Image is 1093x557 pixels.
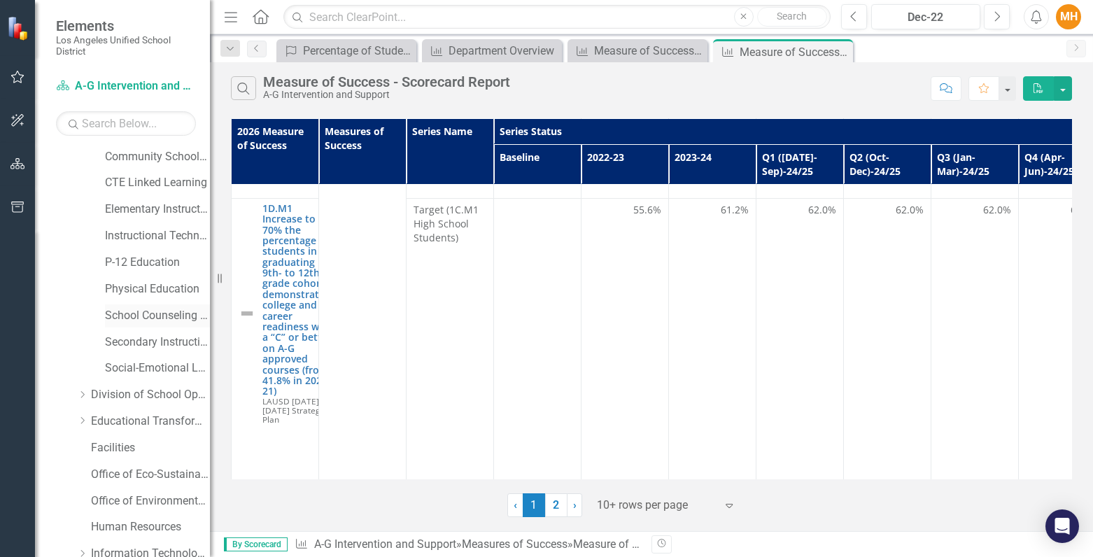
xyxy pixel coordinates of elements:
[283,5,831,29] input: Search ClearPoint...
[571,42,704,59] a: Measure of Success - Scorecard Report
[105,334,210,351] a: Secondary Instruction
[777,10,807,22] span: Search
[514,498,517,512] span: ‹
[757,7,827,27] button: Search
[594,42,704,59] div: Measure of Success - Scorecard Report
[523,493,545,517] span: 1
[740,43,849,61] div: Measure of Success - Scorecard Report
[105,149,210,165] a: Community Schools Initiative
[983,203,1011,217] span: 62.0%
[280,42,413,59] a: Percentage of Students in the Class of 2024 on Track for LAUSD "A-G" Graduation Requirements
[105,202,210,218] a: Elementary Instruction
[56,111,196,136] input: Search Below...
[876,9,975,26] div: Dec-22
[462,537,567,551] a: Measures of Success
[7,16,31,41] img: ClearPoint Strategy
[105,175,210,191] a: CTE Linked Learning
[56,34,196,57] small: Los Angeles Unified School District
[91,467,210,483] a: Office of Eco-Sustainability
[105,228,210,244] a: Instructional Technology Initiative
[91,519,210,535] a: Human Resources
[262,395,326,425] span: LAUSD [DATE]-[DATE] Strategic Plan
[105,308,210,324] a: School Counseling Services
[449,42,558,59] div: Department Overview
[896,203,924,217] span: 62.0%
[314,537,456,551] a: A-G Intervention and Support
[91,440,210,456] a: Facilities
[545,493,567,517] a: 2
[303,42,413,59] div: Percentage of Students in the Class of 2024 on Track for LAUSD "A-G" Graduation Requirements
[263,90,510,100] div: A-G Intervention and Support
[224,537,288,551] span: By Scorecard
[425,42,558,59] a: Department Overview
[1045,509,1079,543] div: Open Intercom Messenger
[105,360,210,376] a: Social-Emotional Learning
[56,78,196,94] a: A-G Intervention and Support
[871,4,980,29] button: Dec-22
[105,255,210,271] a: P-12 Education
[91,493,210,509] a: Office of Environmental Health and Safety
[295,537,641,553] div: » »
[56,17,196,34] span: Elements
[91,414,210,430] a: Educational Transformation Office
[414,203,486,245] span: Target (1C.M1 High School Students)
[573,537,766,551] div: Measure of Success - Scorecard Report
[808,203,836,217] span: 62.0%
[573,498,577,512] span: ›
[633,203,661,217] span: 55.6%
[239,305,255,322] img: Not Defined
[262,203,334,397] a: 1D.M1 Increase to 70% the percentage of students in a graduating 9th- to 12th grade cohort demons...
[105,281,210,297] a: Physical Education
[1056,4,1081,29] button: MH
[721,203,749,217] span: 61.2%
[263,74,510,90] div: Measure of Success - Scorecard Report
[91,387,210,403] a: Division of School Operations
